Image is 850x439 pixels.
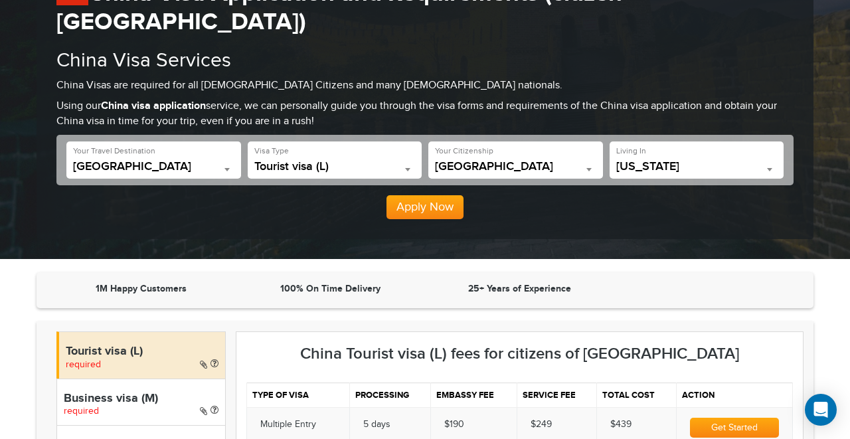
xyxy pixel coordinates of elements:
[247,383,350,408] th: Type of visa
[56,78,794,94] p: China Visas are required for all [DEMOGRAPHIC_DATA] Citizens and many [DEMOGRAPHIC_DATA] nationals.
[435,145,493,157] label: Your Citizenship
[517,383,597,408] th: Service fee
[66,345,218,359] h4: Tourist visa (L)
[254,160,416,173] span: Tourist visa (L)
[363,419,390,430] span: 5 days
[66,359,101,370] span: required
[280,283,381,294] strong: 100% On Time Delivery
[96,283,187,294] strong: 1M Happy Customers
[597,383,676,408] th: Total cost
[468,283,571,294] strong: 25+ Years of Experience
[101,100,206,112] strong: China visa application
[73,145,155,157] label: Your Travel Destination
[616,160,778,173] span: California
[616,145,646,157] label: Living In
[56,50,794,72] h2: China Visa Services
[616,160,778,179] span: California
[254,160,416,179] span: Tourist visa (L)
[64,406,99,416] span: required
[56,99,794,130] p: Using our service, we can personally guide you through the visa forms and requirements of the Chi...
[246,345,793,363] h3: China Tourist visa (L) fees for citizens of [GEOGRAPHIC_DATA]
[386,195,464,219] button: Apply Now
[73,160,234,173] span: China
[260,419,316,430] span: Multiple Entry
[690,422,779,433] a: Get Started
[531,419,552,430] span: $249
[435,160,596,173] span: United States
[618,282,800,298] iframe: Customer reviews powered by Trustpilot
[64,393,218,406] h4: Business visa (M)
[254,145,289,157] label: Visa Type
[350,383,431,408] th: Processing
[690,418,779,438] button: Get Started
[610,419,632,430] span: $439
[431,383,517,408] th: Embassy fee
[73,160,234,179] span: China
[805,394,837,426] div: Open Intercom Messenger
[676,383,792,408] th: Action
[444,419,464,430] span: $190
[435,160,596,179] span: United States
